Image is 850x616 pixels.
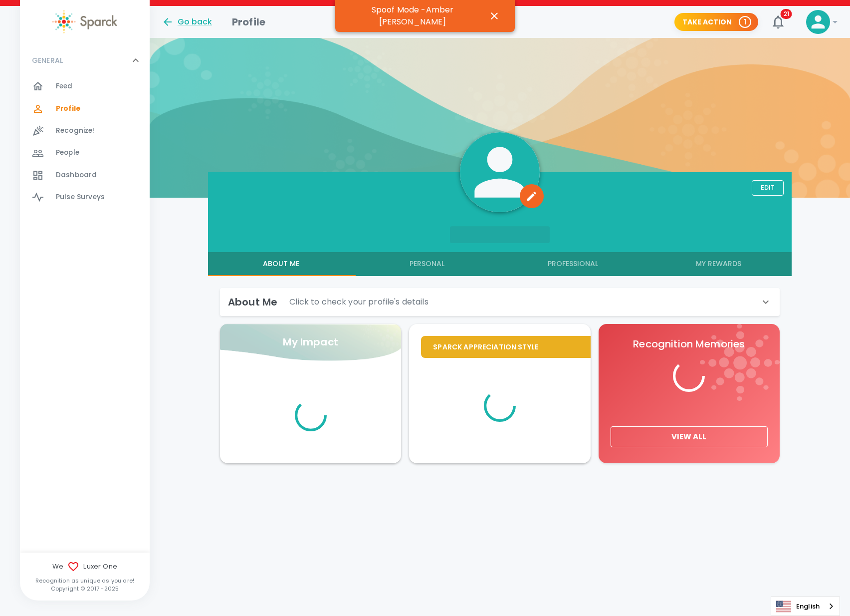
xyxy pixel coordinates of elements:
[646,252,792,276] button: My Rewards
[20,45,150,75] div: GENERAL
[700,324,780,401] img: logo
[283,334,338,350] p: My Impact
[56,148,79,158] span: People
[208,252,354,276] button: About Me
[220,288,780,316] div: About MeClick to check your profile's details
[20,142,150,164] a: People
[771,597,840,616] aside: Language selected: English
[20,10,150,33] a: Sparck logo
[674,13,758,31] button: Take Action 1
[433,342,578,352] p: Sparck Appreciation Style
[52,10,117,33] img: Sparck logo
[20,75,150,212] div: GENERAL
[20,120,150,142] a: Recognize!
[228,294,277,310] h6: About Me
[766,10,790,34] button: 21
[56,126,95,136] span: Recognize!
[56,170,97,180] span: Dashboard
[20,585,150,593] p: Copyright © 2017 - 2025
[354,252,500,276] button: Personal
[56,192,105,202] span: Pulse Surveys
[208,252,792,276] div: full width tabs
[20,164,150,186] a: Dashboard
[20,98,150,120] a: Profile
[771,597,840,616] a: English
[20,577,150,585] p: Recognition as unique as you are!
[611,336,768,352] p: Recognition Memories
[289,296,428,308] p: Click to check your profile's details
[611,426,768,447] button: View All
[752,180,784,196] button: Edit
[500,252,646,276] button: Professional
[744,17,746,27] p: 1
[162,16,212,28] button: Go back
[20,561,150,573] span: We Luxer One
[232,14,265,30] h1: Profile
[56,81,73,91] span: Feed
[32,55,63,65] p: GENERAL
[20,75,150,97] a: Feed
[20,186,150,208] a: Pulse Surveys
[56,104,80,114] span: Profile
[771,597,840,616] div: Language
[781,9,792,19] span: 21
